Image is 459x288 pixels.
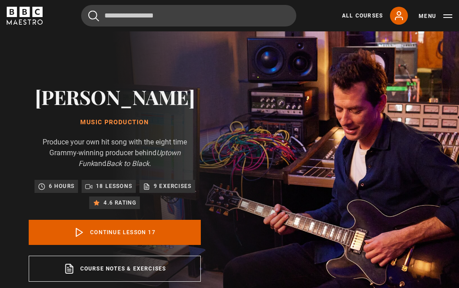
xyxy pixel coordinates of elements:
h1: Music Production [29,119,201,126]
button: Submit the search query [88,10,99,22]
a: Course notes & exercises [29,256,201,282]
p: 4.6 rating [104,198,136,207]
i: Back to Black [106,159,149,168]
input: Search [81,5,296,26]
p: 6 hours [49,182,74,191]
p: 9 exercises [154,182,191,191]
a: All Courses [342,12,383,20]
i: Uptown Funk [78,148,181,168]
h2: [PERSON_NAME] [29,85,201,108]
svg: BBC Maestro [7,7,43,25]
a: Continue lesson 17 [29,220,201,245]
p: Produce your own hit song with the eight time Grammy-winning producer behind and . [29,137,201,169]
p: 18 lessons [96,182,132,191]
button: Toggle navigation [419,12,452,21]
